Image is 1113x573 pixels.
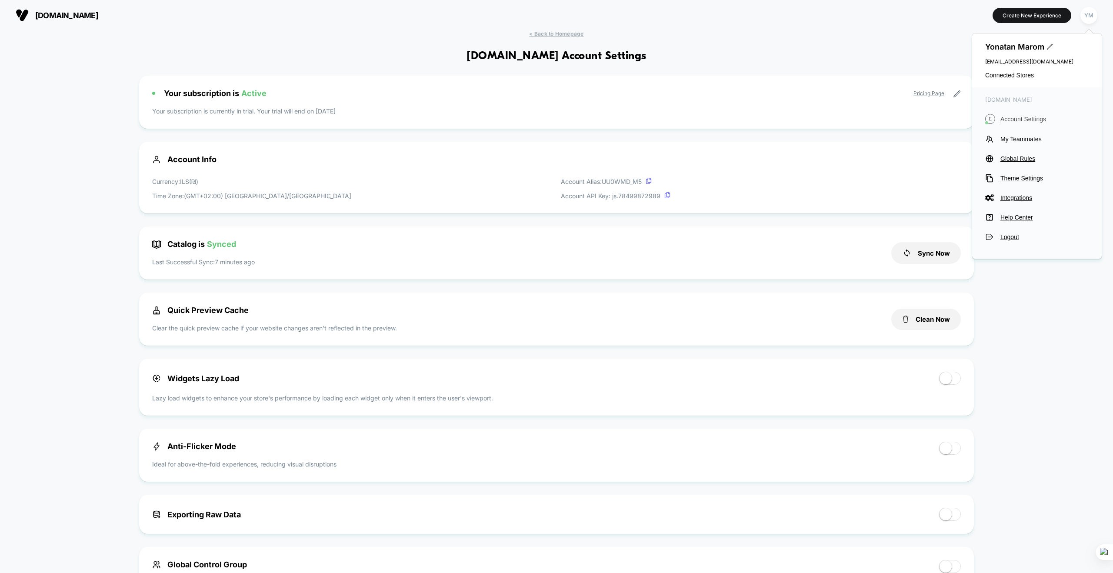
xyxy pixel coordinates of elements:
span: Quick Preview Cache [152,306,249,315]
p: Lazy load widgets to enhance your store's performance by loading each widget only when it enters ... [152,393,961,403]
button: Clean Now [891,309,961,330]
button: My Teammates [985,135,1089,143]
button: EAccount Settings [985,114,1089,124]
span: [EMAIL_ADDRESS][DOMAIN_NAME] [985,58,1089,65]
button: Integrations [985,193,1089,202]
span: Global Rules [1000,155,1089,162]
p: Time Zone: (GMT+02:00) [GEOGRAPHIC_DATA]/[GEOGRAPHIC_DATA] [152,191,351,200]
span: Anti-Flicker Mode [152,442,236,451]
img: Visually logo [16,9,29,22]
span: Integrations [1000,194,1089,201]
button: Global Rules [985,154,1089,163]
button: Logout [985,233,1089,241]
button: Sync Now [891,242,961,264]
span: Logout [1000,233,1089,240]
span: Active [241,89,267,98]
span: Exporting Raw Data [152,510,241,519]
p: Currency: ILS ( ₪ ) [152,177,351,186]
span: Your subscription is [164,89,267,98]
p: Account API Key: js. 78499872989 [561,191,670,200]
p: Your subscription is currently in trial. Your trial will end on [DATE] [152,107,961,116]
i: E [985,114,995,124]
button: Theme Settings [985,174,1089,183]
button: Help Center [985,213,1089,222]
span: Widgets Lazy Load [152,374,239,383]
p: Last Successful Sync: 7 minutes ago [152,257,255,267]
span: Catalog is [152,240,236,249]
h1: [DOMAIN_NAME] Account Settings [467,50,646,63]
span: Synced [207,240,236,249]
span: [DOMAIN_NAME] [35,11,98,20]
button: Connected Stores [985,72,1089,79]
a: Pricing Page [913,90,944,97]
span: Global Control Group [152,560,247,569]
p: Account Alias: UU0WMD_M5 [561,177,670,186]
span: Yonatan Marom [985,42,1089,51]
span: [DOMAIN_NAME] [985,96,1089,103]
span: Account Settings [1000,116,1089,123]
span: Account Info [152,155,961,164]
button: YM [1078,7,1100,24]
span: < Back to Homepage [529,30,583,37]
span: Theme Settings [1000,175,1089,182]
span: Help Center [1000,214,1089,221]
span: My Teammates [1000,136,1089,143]
p: Clear the quick preview cache if your website changes aren’t reflected in the preview. [152,323,397,333]
div: YM [1080,7,1097,24]
button: [DOMAIN_NAME] [13,8,101,22]
button: Create New Experience [993,8,1071,23]
p: Ideal for above-the-fold experiences, reducing visual disruptions [152,460,337,469]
